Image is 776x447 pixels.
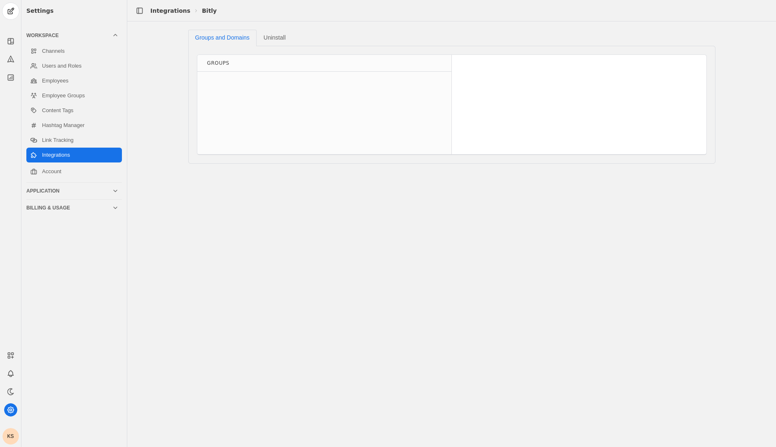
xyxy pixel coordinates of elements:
[202,7,217,15] div: Bitly
[26,133,122,148] a: Link Tracking
[26,205,112,211] div: Billing & Usage
[26,44,122,59] a: Channels
[26,73,122,88] a: Employees
[26,148,122,162] a: Integrations
[2,428,19,445] button: KS
[26,29,122,42] mat-expansion-panel-header: Workspace
[26,164,122,179] a: Account
[264,35,286,40] span: Uninstall
[197,55,452,72] div: Groups
[26,118,122,133] a: Hashtag Manager
[195,35,250,40] span: Groups and Domains
[26,32,112,39] div: Workspace
[26,184,122,198] mat-expansion-panel-header: Application
[26,201,122,214] mat-expansion-panel-header: Billing & Usage
[26,59,122,73] a: Users and Roles
[150,7,190,15] div: Integrations
[26,103,122,118] a: Content Tags
[26,188,112,194] div: Application
[26,42,122,181] div: Workspace
[26,88,122,103] a: Employee Groups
